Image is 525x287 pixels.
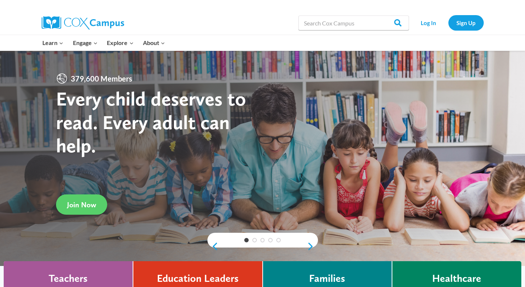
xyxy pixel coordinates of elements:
[49,272,88,285] h4: Teachers
[307,242,318,251] a: next
[107,38,133,48] span: Explore
[207,242,218,251] a: previous
[276,238,281,242] a: 5
[268,238,273,242] a: 4
[157,272,239,285] h4: Education Leaders
[67,200,96,209] span: Join Now
[260,238,265,242] a: 3
[38,35,170,51] nav: Primary Navigation
[413,15,445,30] a: Log In
[413,15,484,30] nav: Secondary Navigation
[56,194,107,215] a: Join Now
[56,87,246,157] strong: Every child deserves to read. Every adult can help.
[244,238,249,242] a: 1
[42,16,124,30] img: Cox Campus
[252,238,257,242] a: 2
[207,239,318,254] div: content slider buttons
[298,15,409,30] input: Search Cox Campus
[68,73,135,84] span: 379,600 Members
[42,38,63,48] span: Learn
[448,15,484,30] a: Sign Up
[143,38,165,48] span: About
[309,272,345,285] h4: Families
[432,272,481,285] h4: Healthcare
[73,38,98,48] span: Engage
